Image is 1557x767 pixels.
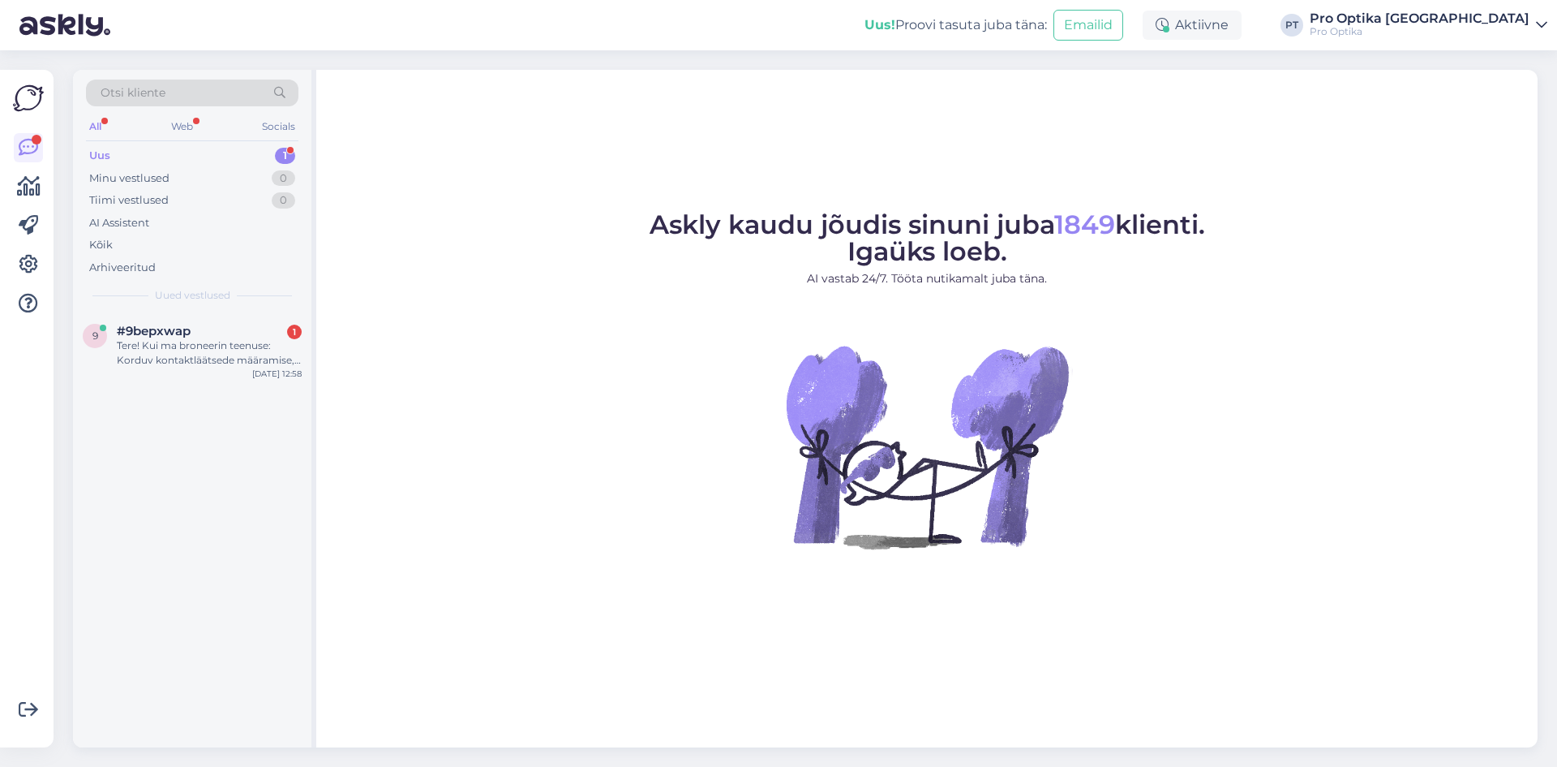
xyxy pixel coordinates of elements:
[89,215,149,231] div: AI Assistent
[864,15,1047,35] div: Proovi tasuta juba täna:
[89,148,110,164] div: Uus
[781,300,1073,592] img: No Chat active
[89,192,169,209] div: Tiimi vestlused
[272,170,295,187] div: 0
[650,270,1205,287] p: AI vastab 24/7. Tööta nutikamalt juba täna.
[117,338,302,368] div: Tere! Kui ma broneerin teenuse: Korduv kontaktläätsede määramise, siis kas seal vaadatakse üle ka...
[1280,14,1303,37] div: PT
[1310,25,1529,38] div: Pro Optika
[1310,12,1547,38] a: Pro Optika [GEOGRAPHIC_DATA]Pro Optika
[1143,11,1242,40] div: Aktiivne
[252,368,302,380] div: [DATE] 12:58
[275,148,295,164] div: 1
[101,84,165,101] span: Otsi kliente
[1053,10,1123,41] button: Emailid
[13,83,44,114] img: Askly Logo
[89,170,169,187] div: Minu vestlused
[89,237,113,253] div: Kõik
[287,325,302,339] div: 1
[168,116,196,137] div: Web
[89,260,156,276] div: Arhiveeritud
[1310,12,1529,25] div: Pro Optika [GEOGRAPHIC_DATA]
[117,324,191,338] span: #9bepxwap
[155,288,230,303] span: Uued vestlused
[1054,209,1115,240] span: 1849
[92,330,98,342] span: 9
[650,209,1205,267] span: Askly kaudu jõudis sinuni juba klienti. Igaüks loeb.
[86,116,105,137] div: All
[864,17,895,32] b: Uus!
[259,116,298,137] div: Socials
[272,192,295,209] div: 0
